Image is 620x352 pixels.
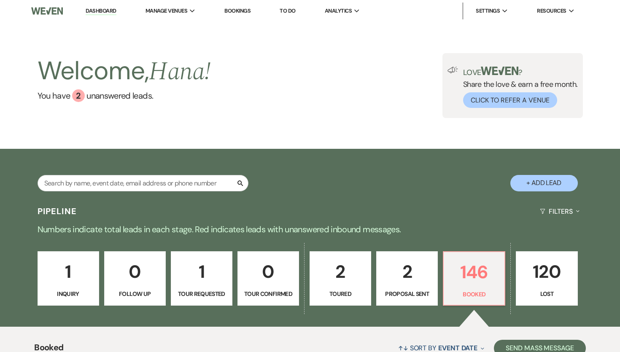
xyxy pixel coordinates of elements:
span: Settings [476,7,500,15]
p: Inquiry [43,289,94,298]
p: Lost [521,289,572,298]
a: 0Follow Up [104,251,166,306]
h2: Welcome, [38,53,211,89]
a: 1Tour Requested [171,251,232,306]
a: You have 2 unanswered leads. [38,89,211,102]
p: 0 [243,258,294,286]
span: Resources [537,7,566,15]
p: Booked [449,290,499,299]
a: 2Toured [310,251,371,306]
button: + Add Lead [510,175,578,191]
p: 0 [110,258,160,286]
p: 2 [315,258,366,286]
a: Bookings [224,7,251,14]
a: Dashboard [86,7,116,15]
button: Click to Refer a Venue [463,92,557,108]
p: 2 [382,258,432,286]
p: Love ? [463,67,578,76]
div: Share the love & earn a free month. [458,67,578,108]
img: loud-speaker-illustration.svg [447,67,458,73]
p: Proposal Sent [382,289,432,298]
div: 2 [72,89,85,102]
p: 120 [521,258,572,286]
span: Hana ! [149,52,210,91]
a: To Do [280,7,295,14]
p: Follow Up [110,289,160,298]
button: Filters [536,200,582,223]
p: Tour Confirmed [243,289,294,298]
img: Weven Logo [31,2,63,20]
a: 1Inquiry [38,251,99,306]
a: 0Tour Confirmed [237,251,299,306]
h3: Pipeline [38,205,77,217]
a: 2Proposal Sent [376,251,438,306]
p: 1 [43,258,94,286]
a: 120Lost [516,251,577,306]
p: 1 [176,258,227,286]
span: Manage Venues [146,7,187,15]
span: Analytics [325,7,352,15]
img: weven-logo-green.svg [481,67,518,75]
a: 146Booked [443,251,505,306]
p: Toured [315,289,366,298]
p: 146 [449,258,499,286]
input: Search by name, event date, email address or phone number [38,175,248,191]
p: Tour Requested [176,289,227,298]
p: Numbers indicate total leads in each stage. Red indicates leads with unanswered inbound messages. [6,223,614,236]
